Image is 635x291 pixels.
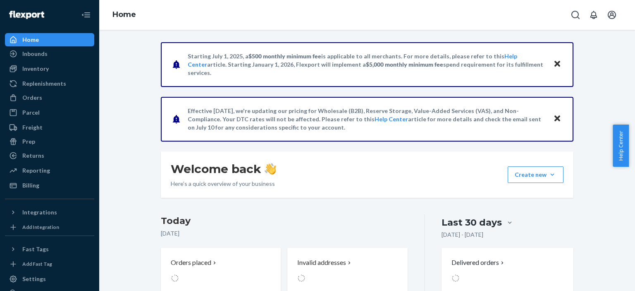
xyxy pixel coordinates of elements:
[265,163,276,175] img: hand-wave emoji
[442,231,483,239] p: [DATE] - [DATE]
[22,245,49,253] div: Fast Tags
[5,149,94,162] a: Returns
[567,7,584,23] button: Open Search Box
[5,222,94,232] a: Add Integration
[5,164,94,177] a: Reporting
[5,135,94,148] a: Prep
[5,243,94,256] button: Fast Tags
[22,94,42,102] div: Orders
[366,61,443,68] span: $5,000 monthly minimum fee
[171,161,276,176] h1: Welcome back
[22,166,50,175] div: Reporting
[604,7,620,23] button: Open account menu
[106,3,143,27] ol: breadcrumbs
[22,275,46,283] div: Settings
[161,229,408,238] p: [DATE]
[22,208,57,216] div: Integrations
[5,121,94,134] a: Freight
[552,113,563,125] button: Close
[5,62,94,75] a: Inventory
[22,152,44,160] div: Returns
[297,258,346,267] p: Invalid addresses
[22,260,52,267] div: Add Fast Tag
[171,180,276,188] p: Here’s a quick overview of your business
[5,77,94,90] a: Replenishments
[22,224,59,231] div: Add Integration
[552,58,563,70] button: Close
[248,53,321,60] span: $500 monthly minimum fee
[5,179,94,192] a: Billing
[188,107,545,132] p: Effective [DATE], we're updating our pricing for Wholesale (B2B), Reserve Storage, Value-Added Se...
[22,137,35,146] div: Prep
[5,259,94,269] a: Add Fast Tag
[22,50,48,58] div: Inbounds
[442,216,502,229] div: Last 30 days
[22,181,39,190] div: Billing
[188,52,545,77] p: Starting July 1, 2025, a is applicable to all merchants. For more details, please refer to this a...
[5,106,94,119] a: Parcel
[78,7,94,23] button: Close Navigation
[22,79,66,88] div: Replenishments
[9,11,44,19] img: Flexport logo
[22,36,39,44] div: Home
[375,115,408,123] a: Help Center
[22,108,40,117] div: Parcel
[5,206,94,219] button: Integrations
[161,214,408,228] h3: Today
[171,258,211,267] p: Orders placed
[5,47,94,60] a: Inbounds
[5,272,94,286] a: Settings
[613,125,629,167] button: Help Center
[112,10,136,19] a: Home
[5,33,94,46] a: Home
[22,123,43,132] div: Freight
[585,7,602,23] button: Open notifications
[22,65,49,73] div: Inventory
[508,166,563,183] button: Create new
[5,91,94,104] a: Orders
[451,258,506,267] button: Delivered orders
